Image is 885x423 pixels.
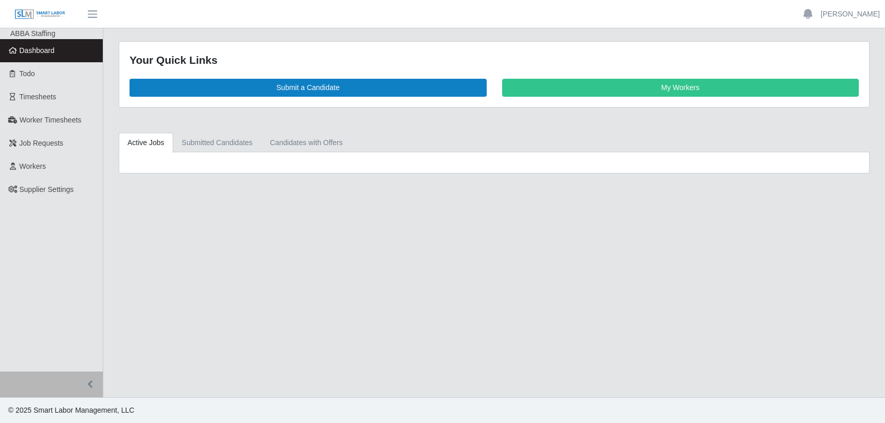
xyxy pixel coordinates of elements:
[20,139,64,147] span: Job Requests
[20,185,74,193] span: Supplier Settings
[20,69,35,78] span: Todo
[20,46,55,55] span: Dashboard
[502,79,859,97] a: My Workers
[20,93,57,101] span: Timesheets
[8,406,134,414] span: © 2025 Smart Labor Management, LLC
[130,79,487,97] a: Submit a Candidate
[261,133,351,153] a: Candidates with Offers
[20,162,46,170] span: Workers
[130,52,859,68] div: Your Quick Links
[821,9,880,20] a: [PERSON_NAME]
[20,116,81,124] span: Worker Timesheets
[14,9,66,20] img: SLM Logo
[119,133,173,153] a: Active Jobs
[173,133,262,153] a: Submitted Candidates
[10,29,56,38] span: ABBA Staffing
